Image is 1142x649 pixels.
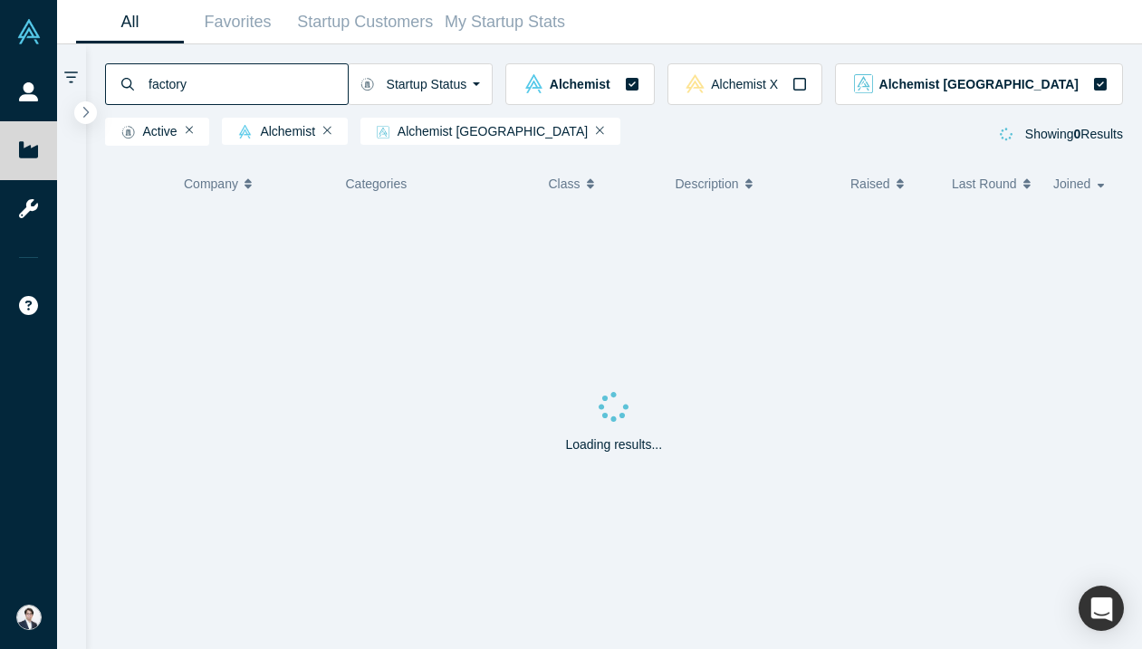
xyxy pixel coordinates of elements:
[850,165,933,203] button: Raised
[565,435,662,454] p: Loading results...
[711,78,778,91] span: Alchemist X
[238,125,252,138] img: alchemist Vault Logo
[186,124,194,137] button: Remove Filter
[147,62,348,105] input: Search by company name, class, customer, one-liner or category
[16,19,42,44] img: Alchemist Vault Logo
[952,165,1034,203] button: Last Round
[549,165,648,203] button: Class
[184,1,292,43] a: Favorites
[369,125,588,138] span: Alchemist [GEOGRAPHIC_DATA]
[1053,165,1110,203] button: Joined
[850,165,890,203] span: Raised
[184,165,238,203] span: Company
[676,165,739,203] span: Description
[879,78,1079,91] span: Alchemist [GEOGRAPHIC_DATA]
[1025,127,1123,141] span: Showing Results
[596,124,604,137] button: Remove Filter
[76,1,184,43] a: All
[835,63,1123,105] button: alchemist_aj Vault LogoAlchemist [GEOGRAPHIC_DATA]
[505,63,654,105] button: alchemist Vault LogoAlchemist
[686,74,705,93] img: alchemistx Vault Logo
[346,177,408,191] span: Categories
[348,63,494,105] button: Startup Status
[1053,165,1090,203] span: Joined
[377,126,389,138] img: alchemist_aj Vault Logo
[360,77,374,91] img: Startup status
[230,125,315,139] span: Alchemist
[952,165,1017,203] span: Last Round
[16,605,42,630] img: Eisuke Shimizu's Account
[184,165,317,203] button: Company
[676,165,832,203] button: Description
[524,74,543,93] img: alchemist Vault Logo
[292,1,439,43] a: Startup Customers
[323,124,331,137] button: Remove Filter
[1074,127,1081,141] strong: 0
[113,125,178,139] span: Active
[439,1,571,43] a: My Startup Stats
[854,74,873,93] img: alchemist_aj Vault Logo
[121,125,135,139] img: Startup status
[667,63,822,105] button: alchemistx Vault LogoAlchemist X
[550,78,610,91] span: Alchemist
[549,165,581,203] span: Class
